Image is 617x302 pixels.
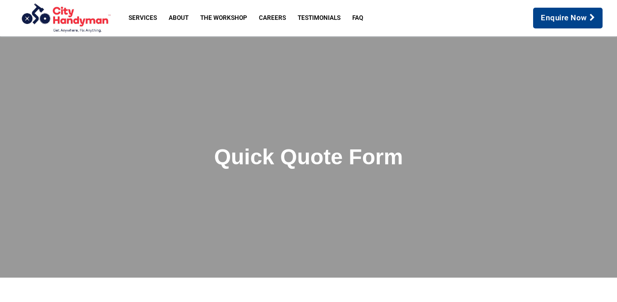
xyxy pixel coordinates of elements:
[194,9,253,27] a: The Workshop
[123,9,163,27] a: Services
[129,15,157,21] span: Services
[292,9,346,27] a: Testimonials
[346,9,369,27] a: FAQ
[352,15,363,21] span: FAQ
[51,144,566,170] h2: Quick Quote Form
[253,9,292,27] a: Careers
[298,15,341,21] span: Testimonials
[200,15,247,21] span: The Workshop
[533,8,603,28] a: Enquire Now
[163,9,194,27] a: About
[11,3,119,33] img: City Handyman | Melbourne
[169,15,189,21] span: About
[259,15,286,21] span: Careers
